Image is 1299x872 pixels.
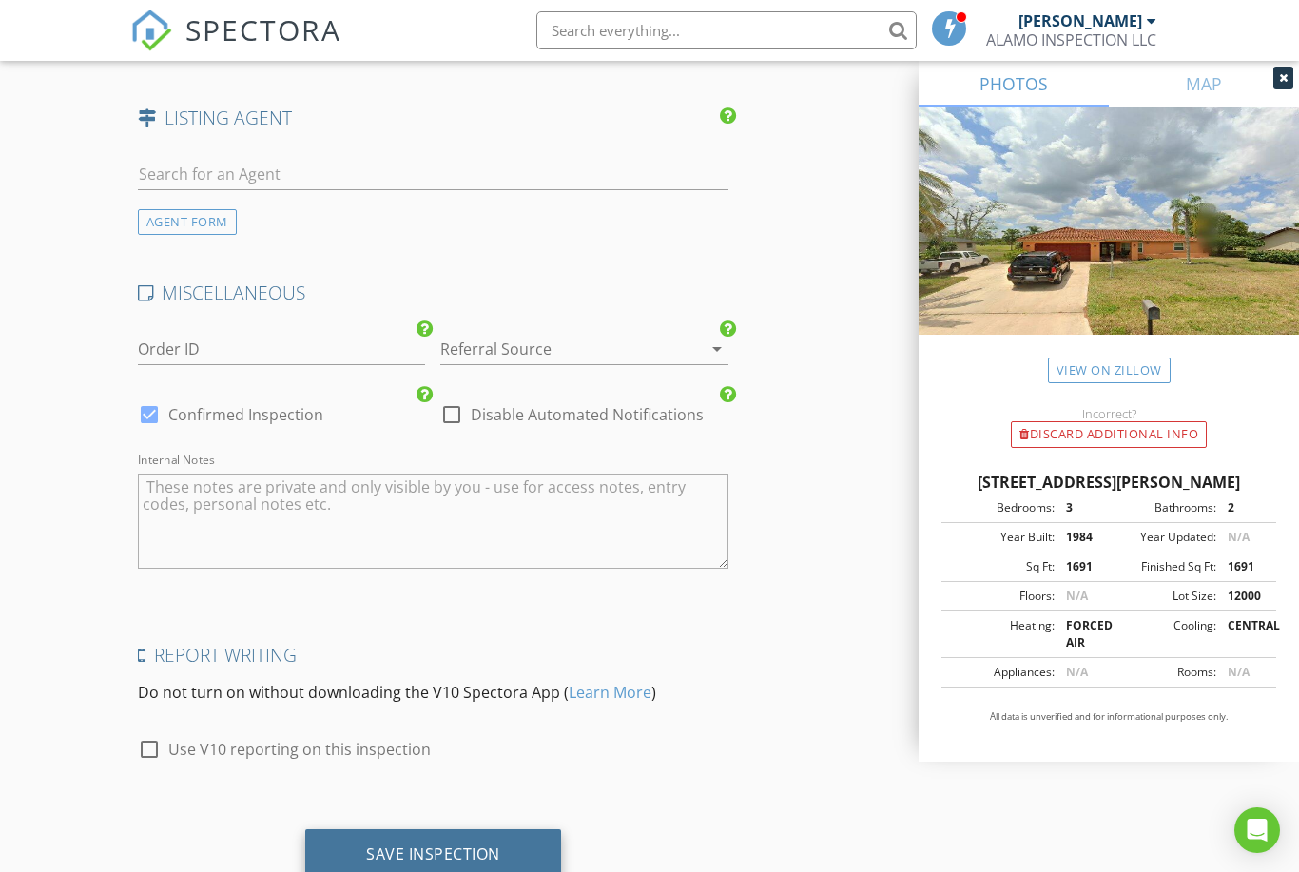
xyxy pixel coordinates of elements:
[130,26,341,66] a: SPECTORA
[138,209,237,235] div: AGENT FORM
[1066,588,1088,604] span: N/A
[947,558,1055,575] div: Sq Ft:
[1228,664,1250,680] span: N/A
[1109,61,1299,107] a: MAP
[536,11,917,49] input: Search everything...
[138,159,728,190] input: Search for an Agent
[919,107,1299,380] img: streetview
[1109,664,1216,681] div: Rooms:
[130,10,172,51] img: The Best Home Inspection Software - Spectora
[1109,617,1216,651] div: Cooling:
[947,529,1055,546] div: Year Built:
[1216,617,1270,651] div: CENTRAL
[941,710,1276,724] p: All data is unverified and for informational purposes only.
[919,61,1109,107] a: PHOTOS
[947,617,1055,651] div: Heating:
[185,10,341,49] span: SPECTORA
[1216,499,1270,516] div: 2
[138,106,728,130] h4: LISTING AGENT
[947,664,1055,681] div: Appliances:
[941,471,1276,494] div: [STREET_ADDRESS][PERSON_NAME]
[1055,617,1109,651] div: FORCED AIR
[1109,558,1216,575] div: Finished Sq Ft:
[138,643,728,668] h4: Report Writing
[168,740,431,759] label: Use V10 reporting on this inspection
[986,30,1156,49] div: ALAMO INSPECTION LLC
[138,681,728,704] p: Do not turn on without downloading the V10 Spectora App ( )
[1234,807,1280,853] div: Open Intercom Messenger
[168,405,323,424] label: Confirmed Inspection
[919,406,1299,421] div: Incorrect?
[947,499,1055,516] div: Bedrooms:
[138,474,728,569] textarea: Internal Notes
[1066,664,1088,680] span: N/A
[1018,11,1142,30] div: [PERSON_NAME]
[1055,499,1109,516] div: 3
[1055,529,1109,546] div: 1984
[1055,558,1109,575] div: 1691
[1011,421,1207,448] div: Discard Additional info
[1216,588,1270,605] div: 12000
[706,338,728,360] i: arrow_drop_down
[1109,588,1216,605] div: Lot Size:
[471,405,704,424] label: Disable Automated Notifications
[1048,358,1171,383] a: View on Zillow
[1228,529,1250,545] span: N/A
[366,844,500,863] div: Save Inspection
[947,588,1055,605] div: Floors:
[1109,499,1216,516] div: Bathrooms:
[1216,558,1270,575] div: 1691
[138,281,728,305] h4: MISCELLANEOUS
[569,682,651,703] a: Learn More
[1109,529,1216,546] div: Year Updated:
